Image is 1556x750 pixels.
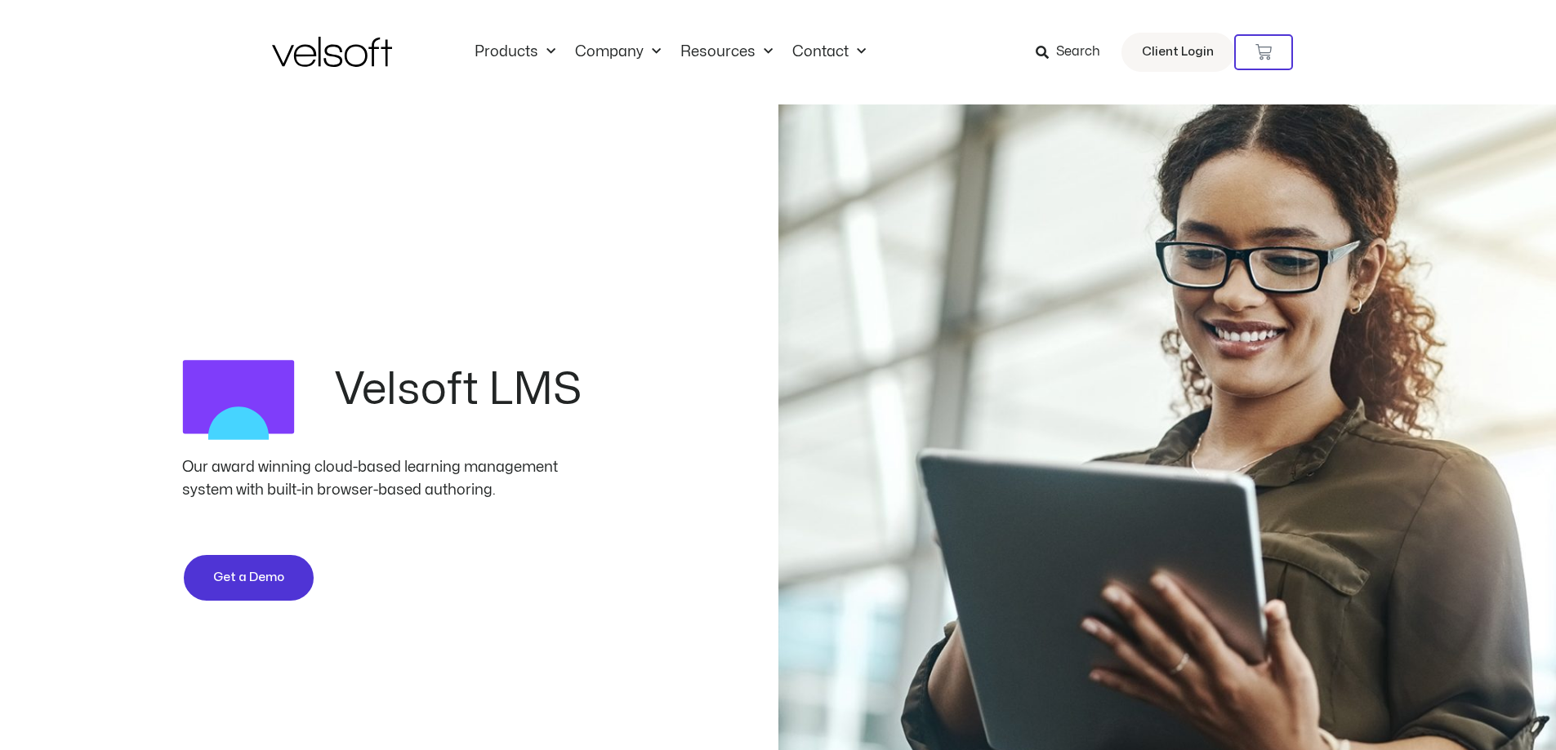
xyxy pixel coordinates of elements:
[782,43,876,61] a: ContactMenu Toggle
[565,43,671,61] a: CompanyMenu Toggle
[465,43,876,61] nav: Menu
[213,568,284,588] span: Get a Demo
[1142,42,1214,63] span: Client Login
[335,368,595,412] h2: Velsoft LMS
[1121,33,1234,72] a: Client Login
[671,43,782,61] a: ResourcesMenu Toggle
[182,344,295,456] img: LMS Logo
[272,37,392,67] img: Velsoft Training Materials
[182,456,595,502] div: Our award winning cloud-based learning management system with built-in browser-based authoring.
[182,553,315,602] a: Get a Demo
[1056,42,1100,63] span: Search
[1036,38,1112,66] a: Search
[465,43,565,61] a: ProductsMenu Toggle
